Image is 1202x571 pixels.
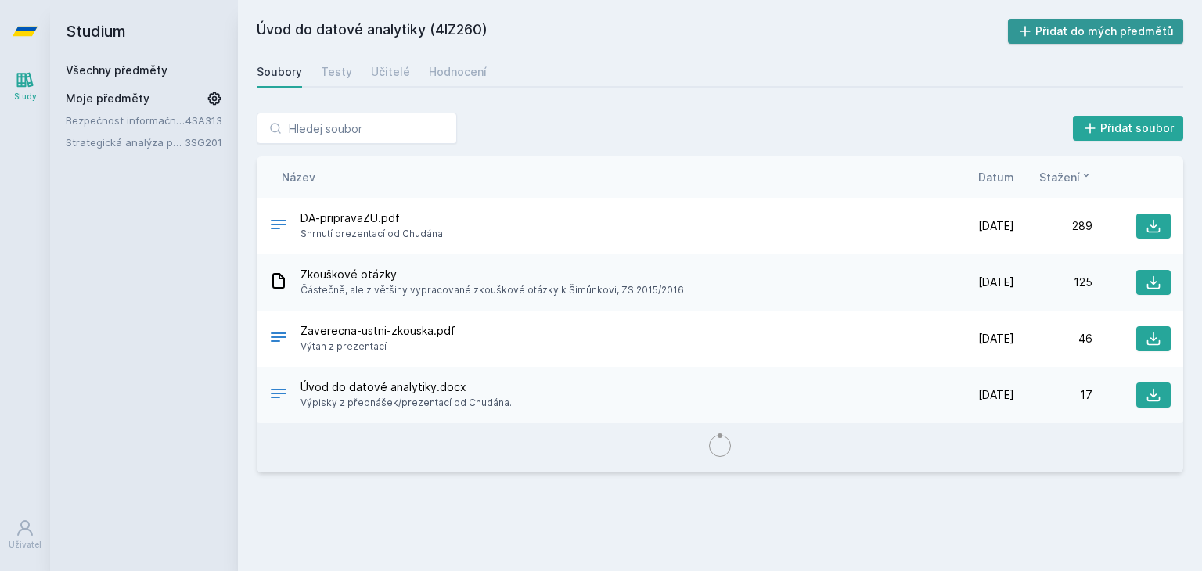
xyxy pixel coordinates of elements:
span: [DATE] [978,218,1014,234]
span: Výpisky z přednášek/prezentací od Chudána. [300,395,512,411]
span: Částečně, ale z většiny vypracované zkouškové otázky k Šimůnkovi, ZS 2015/2016 [300,282,684,298]
a: Všechny předměty [66,63,167,77]
div: Soubory [257,64,302,80]
button: Stažení [1039,169,1092,185]
span: DA-pripravaZU.pdf [300,210,443,226]
div: Testy [321,64,352,80]
a: 4SA313 [185,114,222,127]
a: Učitelé [371,56,410,88]
span: Výtah z prezentací [300,339,455,354]
div: 125 [1014,275,1092,290]
div: Uživatel [9,539,41,551]
span: Shrnutí prezentací od Chudána [300,226,443,242]
span: Stažení [1039,169,1080,185]
a: Hodnocení [429,56,487,88]
button: Název [282,169,315,185]
span: Zaverecna-ustni-zkouska.pdf [300,323,455,339]
a: Study [3,63,47,110]
button: Přidat soubor [1073,116,1184,141]
div: Učitelé [371,64,410,80]
a: Strategická analýza pro informatiky a statistiky [66,135,185,150]
button: Přidat do mých předmětů [1008,19,1184,44]
a: 3SG201 [185,136,222,149]
div: PDF [269,215,288,238]
div: 46 [1014,331,1092,347]
span: Úvod do datové analytiky.docx [300,379,512,395]
a: Uživatel [3,511,47,558]
a: Soubory [257,56,302,88]
div: 17 [1014,387,1092,403]
span: [DATE] [978,275,1014,290]
span: Moje předměty [66,91,149,106]
div: Hodnocení [429,64,487,80]
div: PDF [269,328,288,350]
span: [DATE] [978,331,1014,347]
button: Datum [978,169,1014,185]
h2: Úvod do datové analytiky (4IZ260) [257,19,1008,44]
input: Hledej soubor [257,113,457,144]
div: DOCX [269,384,288,407]
span: [DATE] [978,387,1014,403]
span: Zkouškové otázky [300,267,684,282]
div: Study [14,91,37,102]
a: Bezpečnost informačních systémů [66,113,185,128]
div: 289 [1014,218,1092,234]
a: Testy [321,56,352,88]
